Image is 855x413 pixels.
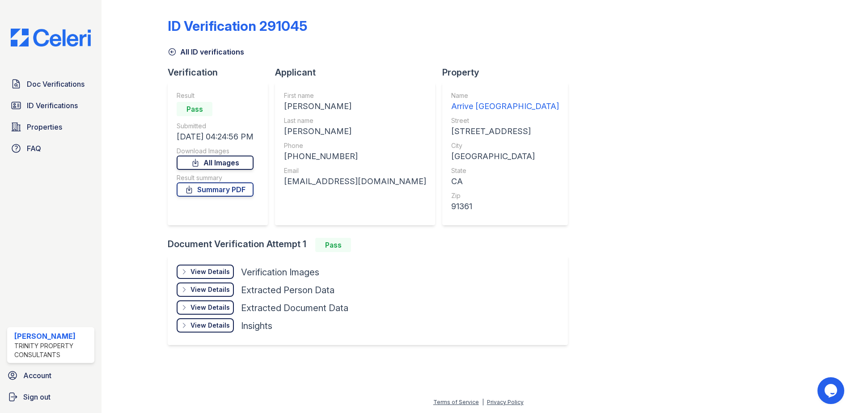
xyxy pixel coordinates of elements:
div: Arrive [GEOGRAPHIC_DATA] [451,100,559,113]
div: Applicant [275,66,442,79]
div: [PHONE_NUMBER] [284,150,426,163]
div: Verification Images [241,266,319,278]
div: Street [451,116,559,125]
div: Extracted Document Data [241,302,348,314]
a: Sign out [4,388,98,406]
a: Properties [7,118,94,136]
div: State [451,166,559,175]
a: Account [4,367,98,384]
div: View Details [190,321,230,330]
div: Name [451,91,559,100]
div: Zip [451,191,559,200]
div: [PERSON_NAME] [284,125,426,138]
a: Privacy Policy [487,399,524,405]
div: Insights [241,320,272,332]
a: All Images [177,156,254,170]
div: Pass [177,102,212,116]
div: [DATE] 04:24:56 PM [177,131,254,143]
a: Name Arrive [GEOGRAPHIC_DATA] [451,91,559,113]
span: Properties [27,122,62,132]
div: CA [451,175,559,188]
div: City [451,141,559,150]
div: View Details [190,285,230,294]
div: [PERSON_NAME] [14,331,91,341]
div: Pass [315,238,351,252]
div: Verification [168,66,275,79]
div: Phone [284,141,426,150]
a: Terms of Service [433,399,479,405]
span: Account [23,370,51,381]
a: Doc Verifications [7,75,94,93]
img: CE_Logo_Blue-a8612792a0a2168367f1c8372b55b34899dd931a85d93a1a3d3e32e68fde9ad4.png [4,29,98,46]
div: Last name [284,116,426,125]
div: First name [284,91,426,100]
span: FAQ [27,143,41,154]
div: Trinity Property Consultants [14,341,91,359]
div: Extracted Person Data [241,284,334,296]
div: View Details [190,303,230,312]
a: ID Verifications [7,97,94,114]
div: Download Images [177,147,254,156]
a: All ID verifications [168,46,244,57]
div: | [482,399,484,405]
div: [PERSON_NAME] [284,100,426,113]
div: View Details [190,267,230,276]
div: 91361 [451,200,559,213]
div: Result summary [177,173,254,182]
div: Document Verification Attempt 1 [168,238,575,252]
span: Sign out [23,392,51,402]
a: Summary PDF [177,182,254,197]
div: [EMAIL_ADDRESS][DOMAIN_NAME] [284,175,426,188]
iframe: chat widget [817,377,846,404]
div: Email [284,166,426,175]
span: Doc Verifications [27,79,85,89]
div: Submitted [177,122,254,131]
a: FAQ [7,139,94,157]
div: ID Verification 291045 [168,18,307,34]
div: Result [177,91,254,100]
div: Property [442,66,575,79]
span: ID Verifications [27,100,78,111]
div: [STREET_ADDRESS] [451,125,559,138]
div: [GEOGRAPHIC_DATA] [451,150,559,163]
